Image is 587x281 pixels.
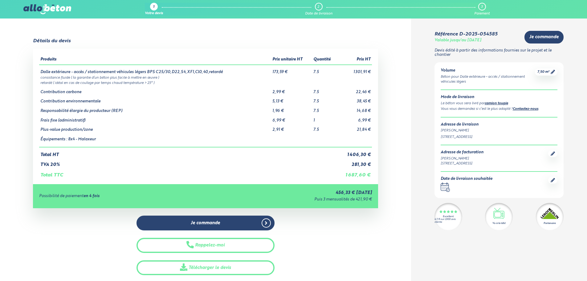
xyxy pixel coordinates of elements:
[305,12,332,16] div: Date de livraison
[137,238,275,253] button: Rappelez-moi
[434,48,564,57] p: Devis édité à partir des informations fournies sur le projet et le chantier
[337,147,372,158] td: 1 406,30 €
[441,161,483,166] div: [STREET_ADDRESS]
[137,260,275,275] a: Télécharger le devis
[337,157,372,167] td: 281,30 €
[39,194,210,199] div: Possibilité de paiement
[434,31,497,37] div: Référence D-2025-054585
[312,114,337,123] td: 1
[305,3,332,16] a: 2 Date de livraison
[441,150,483,155] div: Adresse de facturation
[441,95,557,100] div: Mode de livraison
[145,3,163,16] a: 1 Votre devis
[271,55,312,65] th: Prix unitaire HT
[492,221,505,225] div: Vu à la télé
[39,157,337,167] td: TVA 20%
[441,74,535,85] div: Béton pour Dalle extérieure - accès / stationnement véhicules légers
[39,132,271,147] td: Équipements : 8x4 - Malaxeur
[271,104,312,114] td: 1,96 €
[271,114,312,123] td: 6,99 €
[434,38,481,43] div: Valable jusqu'au [DATE]
[312,104,337,114] td: 7.5
[271,123,312,132] td: 2,91 €
[441,101,557,106] div: Le béton vous sera livré par
[544,221,556,225] div: Partenaire
[441,128,557,133] div: [PERSON_NAME]
[39,75,372,80] td: consistance fluide ( la garantie d’un béton plus facile à mettre en œuvre )
[337,85,372,95] td: 22,46 €
[153,5,154,9] div: 1
[337,55,372,65] th: Prix HT
[312,85,337,95] td: 7.5
[441,122,557,127] div: Adresse de livraison
[317,5,319,9] div: 2
[39,55,271,65] th: Produits
[312,55,337,65] th: Quantité
[529,35,559,40] span: Je commande
[39,147,337,158] td: Total HT
[39,104,271,114] td: Responsabilité élargie du producteur (REP)
[312,94,337,104] td: 7.5
[23,4,71,14] img: allobéton
[209,190,372,196] div: 456,33 € [DATE]
[39,114,271,123] td: Frais fixe (administratif)
[145,12,163,16] div: Votre devis
[513,107,538,111] a: Contactez-nous
[337,123,372,132] td: 21,84 €
[84,194,100,198] strong: en 4 fois
[474,3,490,16] a: 3 Paiement
[485,102,508,105] a: camion toupie
[33,38,71,44] div: Détails du devis
[39,94,271,104] td: Contribution environnementale
[337,104,372,114] td: 14,68 €
[209,197,372,202] div: Puis 3 mensualités de 421,90 €
[271,94,312,104] td: 5,13 €
[39,85,271,95] td: Contribution carbone
[39,65,271,75] td: Dalle extérieure - accès / stationnement véhicules légers BPS C25/30,D22,S4,XF1,Cl0,40,retardé
[337,65,372,75] td: 1 301,91 €
[39,167,337,178] td: Total TTC
[312,65,337,75] td: 7.5
[441,177,492,181] div: Date de livraison souhaitée
[524,31,564,43] a: Je commande
[137,216,275,231] a: Je commande
[532,257,580,274] iframe: Help widget launcher
[481,5,483,9] div: 3
[337,114,372,123] td: 6,99 €
[337,167,372,178] td: 1 687,60 €
[39,123,271,132] td: Plus-value production/zone
[337,94,372,104] td: 38,45 €
[441,156,483,161] div: [PERSON_NAME]
[443,215,454,218] div: Excellent
[271,85,312,95] td: 2,99 €
[441,134,557,140] div: [STREET_ADDRESS]
[434,218,462,224] div: 4.7/5 sur 2300 avis clients
[39,80,372,85] td: retardé ( idéal en cas de coulage par temps chaud température > 25° )
[441,106,557,112] div: Vous vous demandez si c’est le plus adapté ? .
[191,221,220,226] span: Je commande
[312,123,337,132] td: 7.5
[474,12,490,16] div: Paiement
[441,68,535,73] div: Volume
[271,65,312,75] td: 173,59 €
